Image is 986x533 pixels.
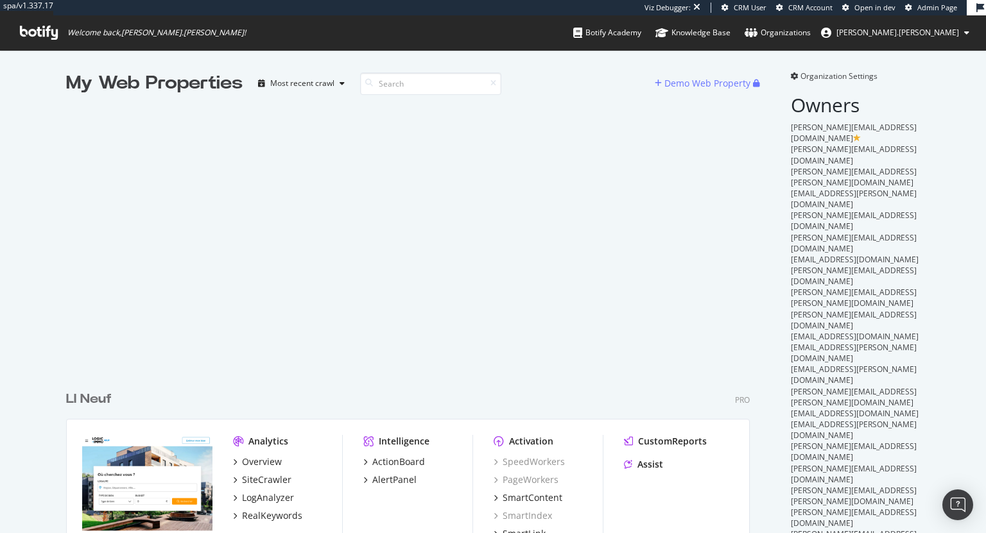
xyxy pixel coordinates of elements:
[734,3,766,12] span: CRM User
[66,390,117,409] a: LI Neuf
[644,3,691,13] div: Viz Debugger:
[811,22,980,43] button: [PERSON_NAME].[PERSON_NAME]
[905,3,957,13] a: Admin Page
[233,473,291,486] a: SiteCrawler
[494,455,565,468] a: SpeedWorkers
[270,80,334,87] div: Most recent crawl
[503,491,562,504] div: SmartContent
[800,71,878,81] span: Organization Settings
[791,441,917,462] span: [PERSON_NAME][EMAIL_ADDRESS][DOMAIN_NAME]
[248,435,288,448] div: Analytics
[735,394,750,405] div: Pro
[233,509,302,522] a: RealKeywords
[791,408,919,419] span: [EMAIL_ADDRESS][DOMAIN_NAME]
[791,309,917,331] span: [PERSON_NAME][EMAIL_ADDRESS][DOMAIN_NAME]
[791,210,917,232] span: [PERSON_NAME][EMAIL_ADDRESS][DOMAIN_NAME]
[242,455,282,468] div: Overview
[722,3,766,13] a: CRM User
[66,390,112,409] div: LI Neuf
[242,509,302,522] div: RealKeywords
[372,455,425,468] div: ActionBoard
[664,77,750,90] div: Demo Web Property
[363,473,417,486] a: AlertPanel
[494,491,562,504] a: SmartContent
[363,455,425,468] a: ActionBoard
[791,364,917,385] span: [EMAIL_ADDRESS][PERSON_NAME][DOMAIN_NAME]
[745,26,811,39] div: Organizations
[791,485,917,507] span: [PERSON_NAME][EMAIL_ADDRESS][PERSON_NAME][DOMAIN_NAME]
[573,15,641,50] a: Botify Academy
[242,473,291,486] div: SiteCrawler
[242,491,294,504] div: LogAnalyzer
[67,28,246,38] span: Welcome back, [PERSON_NAME].[PERSON_NAME] !
[842,3,895,13] a: Open in dev
[791,463,917,485] span: [PERSON_NAME][EMAIL_ADDRESS][DOMAIN_NAME]
[66,71,243,96] div: My Web Properties
[379,435,429,448] div: Intelligence
[624,435,707,448] a: CustomReports
[942,489,973,520] div: Open Intercom Messenger
[854,3,895,12] span: Open in dev
[791,342,917,364] span: [EMAIL_ADDRESS][PERSON_NAME][DOMAIN_NAME]
[509,435,553,448] div: Activation
[494,473,558,486] a: PageWorkers
[624,458,663,471] a: Assist
[655,26,731,39] div: Knowledge Base
[791,144,917,165] span: [PERSON_NAME][EMAIL_ADDRESS][DOMAIN_NAME]
[233,491,294,504] a: LogAnalyzer
[637,458,663,471] div: Assist
[791,94,920,115] h2: Owners
[791,188,917,210] span: [EMAIL_ADDRESS][PERSON_NAME][DOMAIN_NAME]
[776,3,833,13] a: CRM Account
[638,435,707,448] div: CustomReports
[791,254,919,265] span: [EMAIL_ADDRESS][DOMAIN_NAME]
[791,287,917,309] span: [PERSON_NAME][EMAIL_ADDRESS][PERSON_NAME][DOMAIN_NAME]
[791,507,917,529] span: [PERSON_NAME][EMAIL_ADDRESS][DOMAIN_NAME]
[791,419,917,441] span: [EMAIL_ADDRESS][PERSON_NAME][DOMAIN_NAME]
[494,509,552,522] a: SmartIndex
[655,15,731,50] a: Knowledge Base
[745,15,811,50] a: Organizations
[573,26,641,39] div: Botify Academy
[655,78,753,89] a: Demo Web Property
[360,72,501,95] input: Search
[791,166,917,188] span: [PERSON_NAME][EMAIL_ADDRESS][PERSON_NAME][DOMAIN_NAME]
[253,73,350,94] button: Most recent crawl
[791,331,919,342] span: [EMAIL_ADDRESS][DOMAIN_NAME]
[917,3,957,12] span: Admin Page
[655,73,753,94] button: Demo Web Property
[791,232,917,254] span: [PERSON_NAME][EMAIL_ADDRESS][DOMAIN_NAME]
[372,473,417,486] div: AlertPanel
[836,27,959,38] span: benjamin.bussiere
[233,455,282,468] a: Overview
[791,386,917,408] span: [PERSON_NAME][EMAIL_ADDRESS][PERSON_NAME][DOMAIN_NAME]
[788,3,833,12] span: CRM Account
[791,122,917,144] span: [PERSON_NAME][EMAIL_ADDRESS][DOMAIN_NAME]
[791,265,917,287] span: [PERSON_NAME][EMAIL_ADDRESS][DOMAIN_NAME]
